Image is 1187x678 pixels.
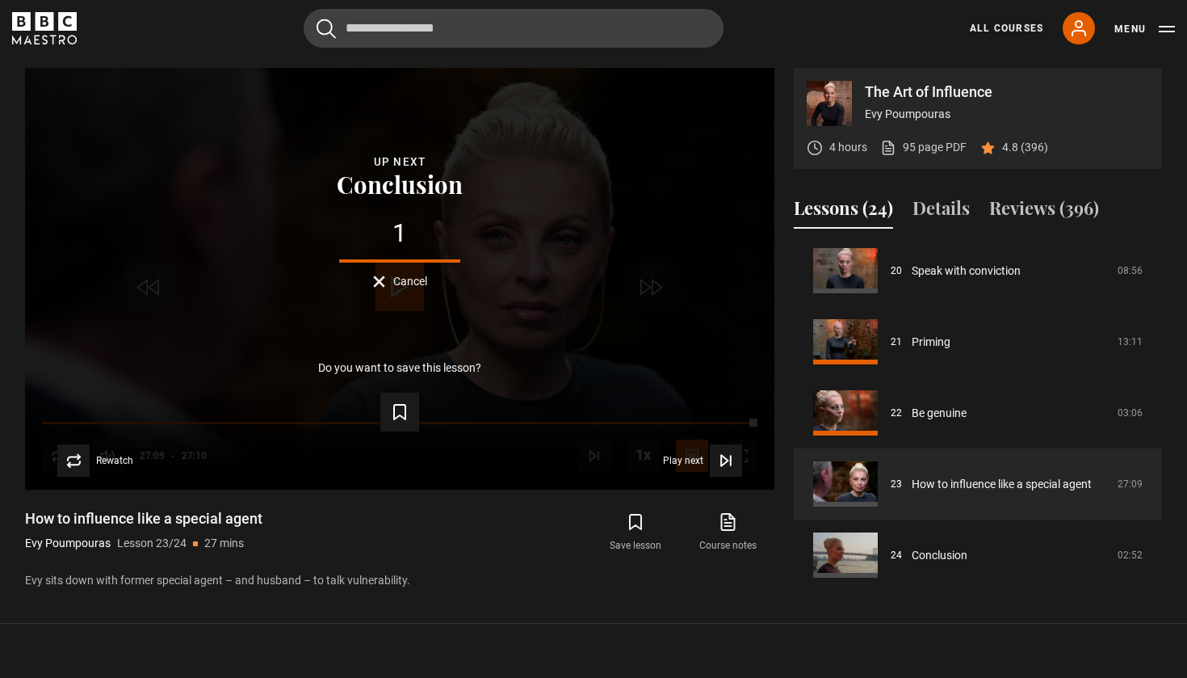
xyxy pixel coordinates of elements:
a: Course notes [682,509,774,556]
p: Evy Poumpouras [25,535,111,552]
a: Speak with conviction [912,263,1021,280]
a: All Courses [970,21,1043,36]
button: Reviews (396) [989,195,1099,229]
a: 95 page PDF [880,139,967,156]
a: Conclusion [912,547,967,564]
p: 4.8 (396) [1002,139,1048,156]
button: Rewatch [57,444,133,477]
span: Rewatch [96,456,133,465]
p: The Art of Influence [865,85,1149,99]
p: Evy sits down with former special agent – and husband – to talk vulnerability. [25,572,774,589]
video-js: Video Player [25,68,774,490]
p: 4 hours [829,139,867,156]
button: Details [912,195,970,229]
button: Conclusion [332,171,468,196]
button: Toggle navigation [1114,21,1175,37]
span: Cancel [393,276,427,287]
p: Lesson 23/24 [117,535,187,552]
a: How to influence like a special agent [912,476,1092,493]
a: Be genuine [912,405,967,422]
h1: How to influence like a special agent [25,509,262,529]
button: Submit the search query [317,19,336,39]
p: 27 mins [204,535,244,552]
div: Up next [51,153,749,171]
a: Priming [912,334,950,351]
button: Play next [663,444,742,477]
input: Search [304,9,724,48]
div: 1 [51,221,749,246]
button: Lessons (24) [794,195,893,229]
p: Evy Poumpouras [865,106,1149,123]
button: Cancel [373,276,427,288]
svg: BBC Maestro [12,12,77,44]
p: Do you want to save this lesson? [318,362,481,373]
button: Save lesson [589,509,682,556]
span: Play next [663,456,703,465]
